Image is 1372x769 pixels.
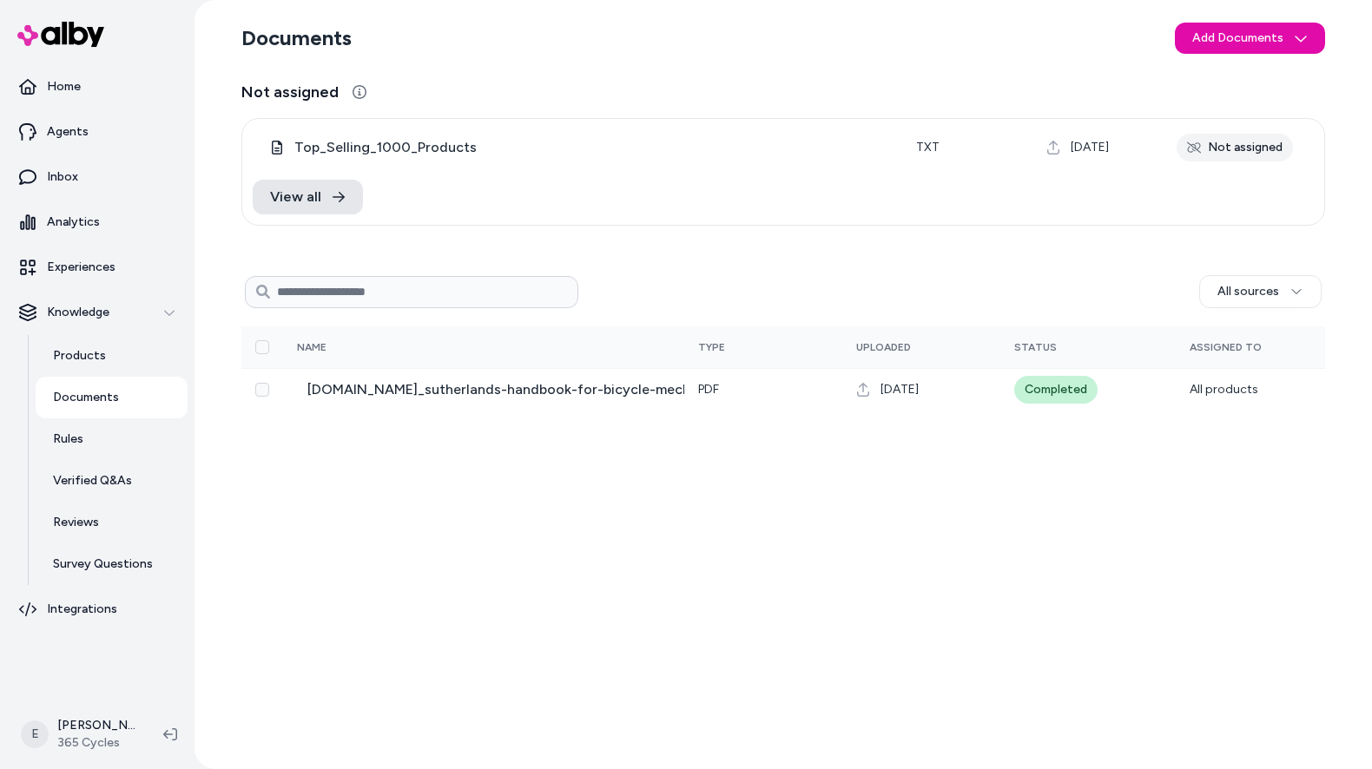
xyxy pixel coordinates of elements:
p: Knowledge [47,304,109,321]
h2: Documents [241,24,352,52]
a: Experiences [7,246,188,288]
a: Integrations [7,588,188,630]
a: Rules [36,418,188,460]
div: Top_Selling_1000_Products.txt [270,137,888,158]
div: epdf.pub_sutherlands-handbook-for-bicycle-mechanics.pdf [297,379,670,400]
a: Home [7,66,188,108]
div: Completed [1014,376,1098,404]
span: Type [698,341,725,353]
button: E[PERSON_NAME]365 Cycles [10,707,149,762]
span: Assigned To [1190,341,1262,353]
p: Reviews [53,514,99,531]
p: Analytics [47,214,100,231]
span: All products [1190,382,1258,397]
div: Not assigned [1177,134,1293,161]
p: Home [47,78,81,95]
button: Add Documents [1175,23,1325,54]
span: [DOMAIN_NAME]_sutherlands-handbook-for-bicycle-mechanics [307,379,724,400]
div: Name [297,340,427,354]
span: 365 Cycles [57,734,135,752]
p: Survey Questions [53,555,153,573]
span: txt [916,140,940,154]
span: Uploaded [856,341,911,353]
p: Rules [53,431,83,448]
a: Inbox [7,156,188,198]
img: alby Logo [17,22,104,47]
a: Analytics [7,201,188,243]
span: All sources [1217,283,1279,300]
p: Products [53,347,106,365]
button: Select row [255,383,269,397]
a: View all [253,180,363,214]
button: Select all [255,340,269,354]
p: Verified Q&As [53,472,132,490]
span: [DATE] [1071,139,1109,156]
a: Products [36,335,188,377]
p: [PERSON_NAME] [57,717,135,734]
a: Reviews [36,502,188,543]
a: Survey Questions [36,543,188,585]
a: Verified Q&As [36,460,188,502]
a: Documents [36,377,188,418]
p: Integrations [47,601,117,618]
p: Agents [47,123,89,141]
p: Experiences [47,259,115,276]
span: E [21,720,49,748]
span: pdf [698,382,719,397]
span: Top_Selling_1000_Products [294,137,477,158]
span: [DATE] [881,381,919,398]
p: Documents [53,389,119,406]
button: All sources [1199,275,1322,308]
button: Knowledge [7,292,188,333]
p: Inbox [47,168,78,186]
a: Agents [7,111,188,153]
span: Status [1014,341,1057,353]
span: View all [270,187,321,207]
span: Not assigned [241,80,339,104]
